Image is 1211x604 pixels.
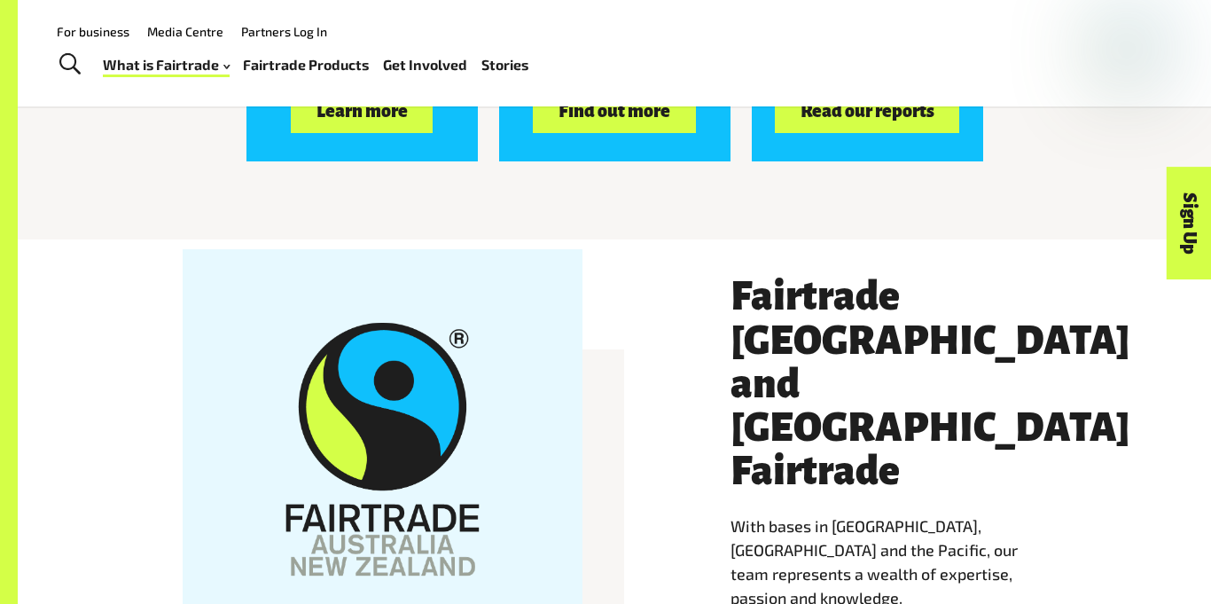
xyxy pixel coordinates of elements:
[57,24,129,39] a: For business
[243,52,369,78] a: Fairtrade Products
[291,88,433,133] button: Learn more
[241,24,327,39] a: Partners Log In
[383,52,467,78] a: Get Involved
[775,88,959,133] button: Read our reports
[1093,16,1161,90] img: Fairtrade Australia New Zealand logo
[731,275,1046,492] h3: Fairtrade [GEOGRAPHIC_DATA] and [GEOGRAPHIC_DATA] Fairtrade
[533,88,695,133] button: Find out more
[481,52,528,78] a: Stories
[48,43,91,87] a: Toggle Search
[147,24,223,39] a: Media Centre
[103,52,230,78] a: What is Fairtrade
